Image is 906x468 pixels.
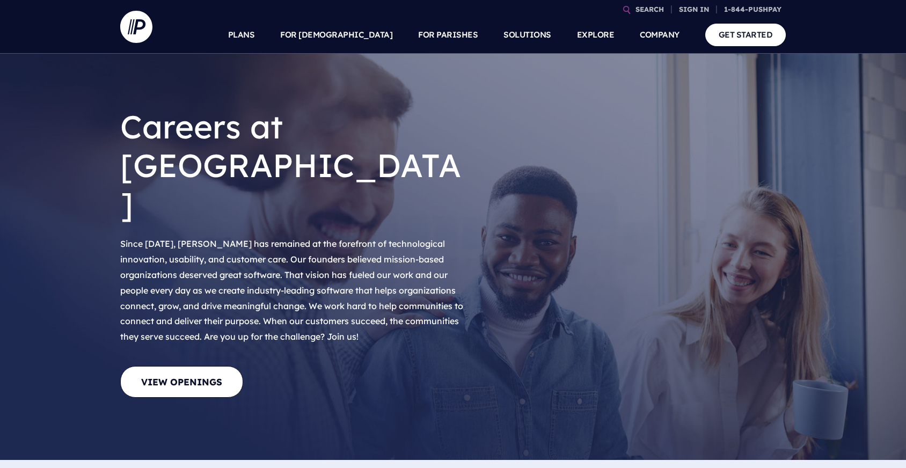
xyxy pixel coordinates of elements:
[503,16,551,54] a: SOLUTIONS
[120,238,463,342] span: Since [DATE], [PERSON_NAME] has remained at the forefront of technological innovation, usability,...
[705,24,786,46] a: GET STARTED
[120,366,243,398] a: View Openings
[577,16,615,54] a: EXPLORE
[640,16,679,54] a: COMPANY
[120,99,469,232] h1: Careers at [GEOGRAPHIC_DATA]
[228,16,255,54] a: PLANS
[280,16,392,54] a: FOR [DEMOGRAPHIC_DATA]
[418,16,478,54] a: FOR PARISHES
